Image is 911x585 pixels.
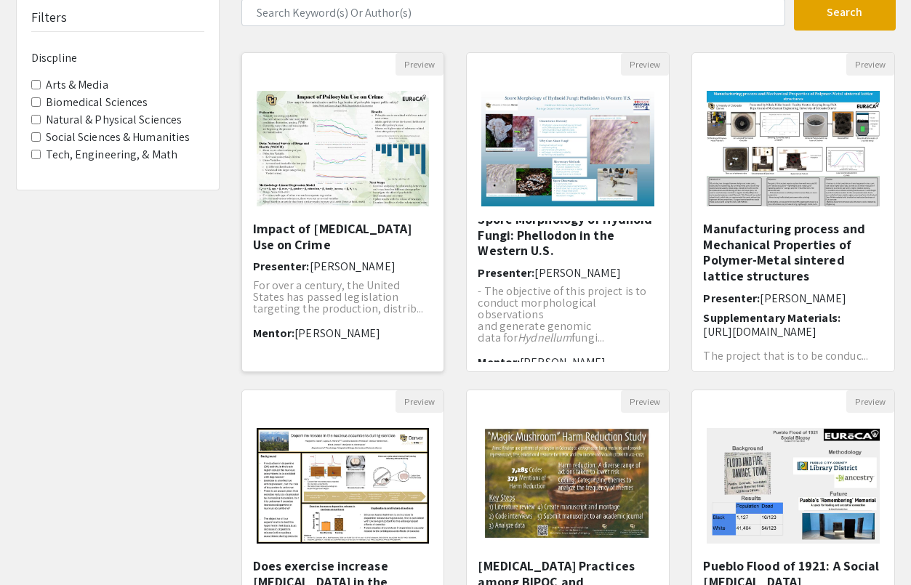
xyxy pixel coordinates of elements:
[253,221,433,252] h5: Impact of [MEDICAL_DATA] Use on Crime
[621,53,669,76] button: Preview
[846,390,894,413] button: Preview
[470,413,665,558] img: <p><strong style="color: rgb(0, 0, 0);">Harm Reduction Practices among BIPOC and Low-Income Indiv...
[253,278,424,316] span: For over a century, the United States has passed legislation targeting the production, distrib...
[46,76,108,94] label: Arts & Media
[520,355,606,370] span: [PERSON_NAME]
[846,53,894,76] button: Preview
[46,146,178,164] label: Tech, Engineering, & Math
[31,9,68,25] h5: Filters
[478,286,658,344] p: - The objective of this project is to conduct morphological observations and generate genomic dat...
[703,325,883,339] p: [URL][DOMAIN_NAME]
[703,291,883,305] h6: Presenter:
[242,76,444,221] img: <p>Impact of Psilocybin Use on Crime</p>
[310,259,396,274] span: [PERSON_NAME]
[253,326,295,341] span: Mentor:
[294,326,380,341] span: [PERSON_NAME]
[396,53,444,76] button: Preview
[253,259,433,273] h6: Presenter:
[478,211,658,259] h5: Spore Morphology of Hydnoid Fungi: Phellodon in the Western U.S.
[692,76,894,221] img: <p class="ql-align-center"><br></p><p>Manufacturing process and Mechanical Properties of Polymer-...
[692,413,894,558] img: <p>Pueblo Flood of 1921: A Social Biopsy</p>
[703,221,883,283] h5: Manufacturing process and Mechanical Properties of Polymer-Metal sintered lattice structures
[46,129,190,146] label: Social Sciences & Humanities
[46,111,182,129] label: Natural & Physical Sciences
[31,51,204,65] h6: Discpline
[46,94,148,111] label: Biomedical Sciences
[241,52,445,372] div: Open Presentation <p>Impact of Psilocybin Use on Crime</p>
[691,52,895,372] div: Open Presentation <p class="ql-align-center"><br></p><p>Manufacturing process and Mechanical Prop...
[467,76,669,221] img: <p>Spore Morphology of Hydnoid Fungi: Phellodon in the Western U.S.</p>
[703,310,840,326] span: Supplementary Materials:
[466,52,670,372] div: Open Presentation <p>Spore Morphology of Hydnoid Fungi: Phellodon in the Western U.S.</p>
[478,266,658,280] h6: Presenter:
[534,265,620,281] span: [PERSON_NAME]
[396,390,444,413] button: Preview
[242,413,444,558] img: <p>Does exercise increase dopamine in the nucleus acumbens?</p>
[518,330,571,345] em: Hydnellum
[703,350,883,362] p: The project that is to be conduc...
[621,390,669,413] button: Preview
[478,355,520,370] span: Mentor:
[760,291,846,306] span: [PERSON_NAME]
[11,520,62,574] iframe: Chat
